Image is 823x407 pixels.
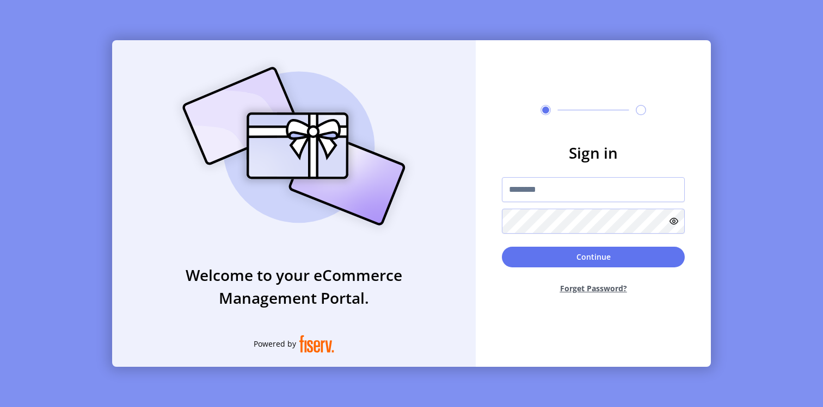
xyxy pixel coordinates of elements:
[254,338,296,349] span: Powered by
[112,264,476,309] h3: Welcome to your eCommerce Management Portal.
[166,55,422,237] img: card_Illustration.svg
[502,141,685,164] h3: Sign in
[502,274,685,303] button: Forget Password?
[502,247,685,267] button: Continue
